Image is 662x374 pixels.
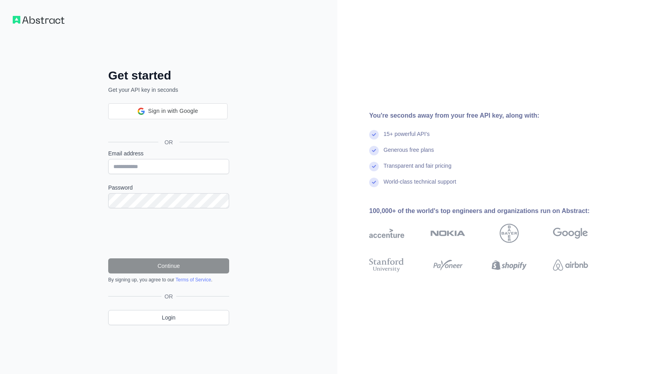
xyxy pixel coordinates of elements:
img: check mark [369,178,379,187]
img: check mark [369,130,379,140]
img: airbnb [553,256,588,274]
img: check mark [369,162,379,171]
img: nokia [430,224,465,243]
img: payoneer [430,256,465,274]
div: You're seconds away from your free API key, along with: [369,111,613,120]
h2: Get started [108,68,229,83]
button: Continue [108,258,229,273]
div: World-class technical support [384,178,456,194]
img: accenture [369,224,404,243]
label: Email address [108,149,229,157]
img: check mark [369,146,379,155]
div: 15+ powerful API's [384,130,430,146]
img: shopify [492,256,527,274]
iframe: Sign in with Google Button [104,118,232,136]
img: google [553,224,588,243]
iframe: reCAPTCHA [108,218,229,249]
a: Login [108,310,229,325]
img: stanford university [369,256,404,274]
div: Sign in with Google [108,103,228,119]
div: Generous free plans [384,146,434,162]
img: Workflow [13,16,64,24]
div: Transparent and fair pricing [384,162,452,178]
label: Password [108,184,229,192]
span: OR [158,138,179,146]
img: bayer [500,224,519,243]
div: 100,000+ of the world's top engineers and organizations run on Abstract: [369,206,613,216]
span: Sign in with Google [148,107,198,115]
div: By signing up, you agree to our . [108,277,229,283]
p: Get your API key in seconds [108,86,229,94]
a: Terms of Service [175,277,211,283]
span: OR [162,293,176,300]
